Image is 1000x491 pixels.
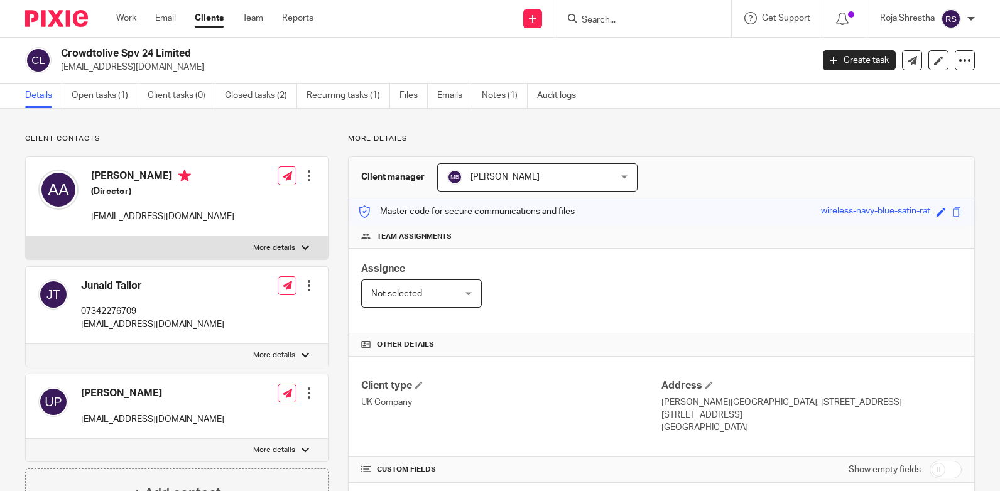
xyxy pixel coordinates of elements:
img: Pixie [25,10,88,27]
img: svg%3E [38,387,68,417]
p: More details [253,243,295,253]
img: svg%3E [447,170,462,185]
img: svg%3E [941,9,961,29]
label: Show empty fields [849,463,921,476]
h4: [PERSON_NAME] [81,387,224,400]
i: Primary [178,170,191,182]
a: Recurring tasks (1) [307,84,390,108]
span: Get Support [762,14,810,23]
img: svg%3E [38,170,79,210]
a: Notes (1) [482,84,528,108]
p: [EMAIL_ADDRESS][DOMAIN_NAME] [61,61,804,73]
p: Roja Shrestha [880,12,935,24]
h3: Client manager [361,171,425,183]
p: Client contacts [25,134,329,144]
p: UK Company [361,396,661,409]
p: [GEOGRAPHIC_DATA] [661,421,962,434]
p: More details [348,134,975,144]
div: wireless-navy-blue-satin-rat [821,205,930,219]
a: Details [25,84,62,108]
input: Search [580,15,693,26]
p: 07342276709 [81,305,224,318]
p: [EMAIL_ADDRESS][DOMAIN_NAME] [81,318,224,331]
a: Audit logs [537,84,585,108]
a: Create task [823,50,896,70]
a: Email [155,12,176,24]
a: Emails [437,84,472,108]
h4: Junaid Tailor [81,279,224,293]
img: svg%3E [25,47,52,73]
a: Work [116,12,136,24]
span: Assignee [361,264,405,274]
a: Client tasks (0) [148,84,215,108]
h5: (Director) [91,185,234,198]
p: Master code for secure communications and files [358,205,575,218]
h4: Address [661,379,962,392]
p: [PERSON_NAME][GEOGRAPHIC_DATA], [STREET_ADDRESS] [661,396,962,409]
p: More details [253,350,295,360]
a: Open tasks (1) [72,84,138,108]
h4: [PERSON_NAME] [91,170,234,185]
span: Other details [377,340,434,350]
p: More details [253,445,295,455]
span: Team assignments [377,232,452,242]
a: Clients [195,12,224,24]
p: [EMAIL_ADDRESS][DOMAIN_NAME] [91,210,234,223]
img: svg%3E [38,279,68,310]
h4: CUSTOM FIELDS [361,465,661,475]
h2: Crowdtolive Spv 24 Limited [61,47,655,60]
h4: Client type [361,379,661,392]
a: Reports [282,12,313,24]
p: [STREET_ADDRESS] [661,409,962,421]
a: Closed tasks (2) [225,84,297,108]
span: Not selected [371,289,422,298]
a: Files [399,84,428,108]
p: [EMAIL_ADDRESS][DOMAIN_NAME] [81,413,224,426]
span: [PERSON_NAME] [470,173,540,181]
a: Team [242,12,263,24]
